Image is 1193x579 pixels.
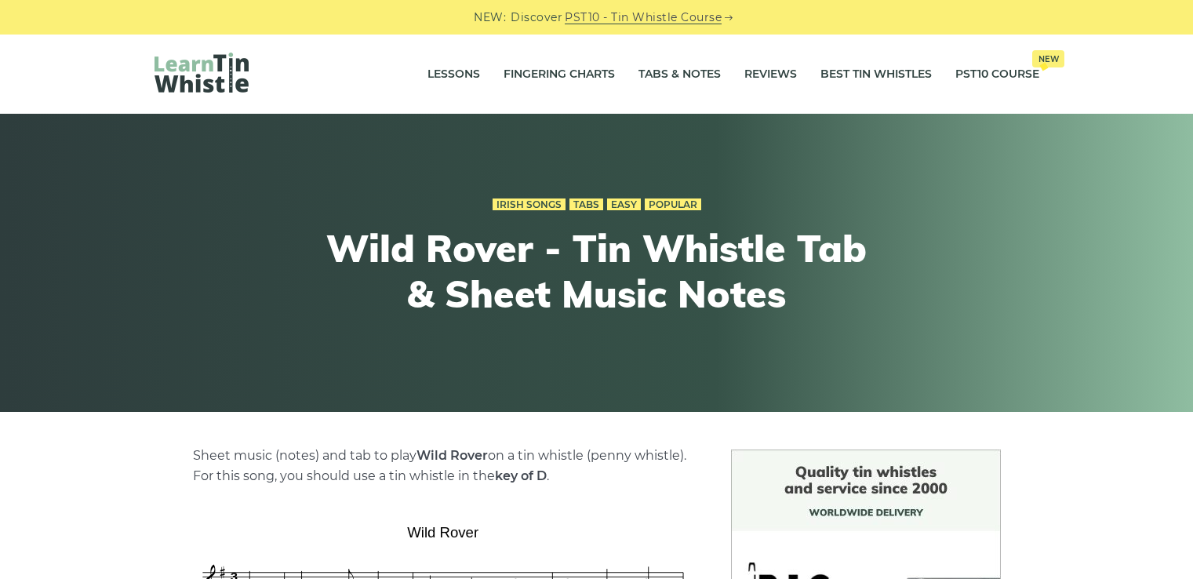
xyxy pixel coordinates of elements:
a: Fingering Charts [504,55,615,94]
a: Tabs [569,198,603,211]
a: Irish Songs [493,198,566,211]
strong: Wild Rover [416,448,488,463]
a: Tabs & Notes [638,55,721,94]
p: Sheet music (notes) and tab to play on a tin whistle (penny whistle). For this song, you should u... [193,446,693,486]
a: Easy [607,198,641,211]
h1: Wild Rover - Tin Whistle Tab & Sheet Music Notes [308,226,886,316]
img: LearnTinWhistle.com [155,53,249,93]
a: Popular [645,198,701,211]
span: New [1032,50,1064,67]
a: Lessons [427,55,480,94]
a: Best Tin Whistles [820,55,932,94]
strong: key of D [495,468,547,483]
a: Reviews [744,55,797,94]
a: PST10 CourseNew [955,55,1039,94]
